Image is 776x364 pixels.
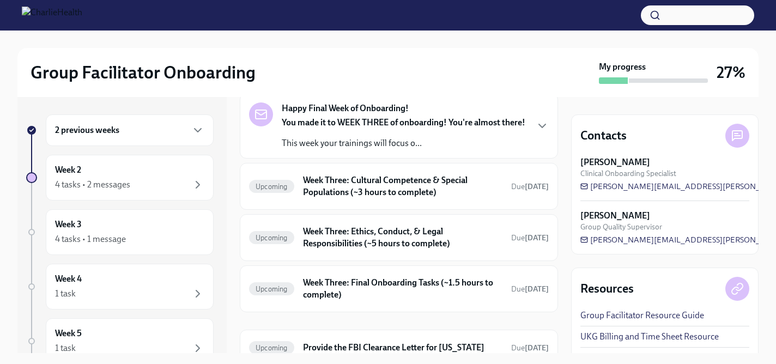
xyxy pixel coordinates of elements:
a: Week 34 tasks • 1 message [26,209,214,255]
h6: Week 5 [55,327,82,339]
span: August 30th, 2025 10:00 [511,284,549,294]
h6: Provide the FBI Clearance Letter for [US_STATE] [303,342,502,354]
a: UpcomingProvide the FBI Clearance Letter for [US_STATE]Due[DATE] [249,339,549,356]
h4: Resources [580,281,634,297]
span: Due [511,233,549,242]
h6: Week 2 [55,164,81,176]
a: Week 51 task [26,318,214,364]
span: Due [511,284,549,294]
h3: 27% [717,63,745,82]
strong: [DATE] [525,284,549,294]
a: Week 24 tasks • 2 messages [26,155,214,201]
img: CharlieHealth [22,7,82,24]
a: Week 41 task [26,264,214,310]
strong: [DATE] [525,343,549,353]
span: Due [511,343,549,353]
strong: [DATE] [525,233,549,242]
a: UpcomingWeek Three: Final Onboarding Tasks (~1.5 hours to complete)Due[DATE] [249,275,549,303]
h6: Week Three: Cultural Competence & Special Populations (~3 hours to complete) [303,174,502,198]
span: September 1st, 2025 10:00 [511,233,549,243]
div: 1 task [55,288,76,300]
div: 2 previous weeks [46,114,214,146]
span: September 1st, 2025 10:00 [511,181,549,192]
span: Upcoming [249,344,294,352]
a: UpcomingWeek Three: Cultural Competence & Special Populations (~3 hours to complete)Due[DATE] [249,172,549,201]
div: 4 tasks • 1 message [55,233,126,245]
span: Upcoming [249,234,294,242]
p: This week your trainings will focus o... [282,137,525,149]
strong: You made it to WEEK THREE of onboarding! You're almost there! [282,117,525,128]
h6: Week 4 [55,273,82,285]
h2: Group Facilitator Onboarding [31,62,256,83]
strong: [DATE] [525,182,549,191]
h6: 2 previous weeks [55,124,119,136]
strong: My progress [599,61,646,73]
a: UKG Billing and Time Sheet Resource [580,331,719,343]
span: Clinical Onboarding Specialist [580,168,676,179]
span: Group Quality Supervisor [580,222,662,232]
strong: Happy Final Week of Onboarding! [282,102,409,114]
h6: Week Three: Ethics, Conduct, & Legal Responsibilities (~5 hours to complete) [303,226,502,250]
div: 1 task [55,342,76,354]
h6: Week Three: Final Onboarding Tasks (~1.5 hours to complete) [303,277,502,301]
span: September 16th, 2025 10:00 [511,343,549,353]
a: UpcomingWeek Three: Ethics, Conduct, & Legal Responsibilities (~5 hours to complete)Due[DATE] [249,223,549,252]
strong: [PERSON_NAME] [580,156,650,168]
span: Due [511,182,549,191]
span: Upcoming [249,183,294,191]
span: Upcoming [249,285,294,293]
h6: Week 3 [55,219,82,230]
a: Group Facilitator Resource Guide [580,310,704,321]
div: 4 tasks • 2 messages [55,179,130,191]
a: How to Submit an IT Ticket [580,352,680,364]
strong: [PERSON_NAME] [580,210,650,222]
h4: Contacts [580,128,627,144]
